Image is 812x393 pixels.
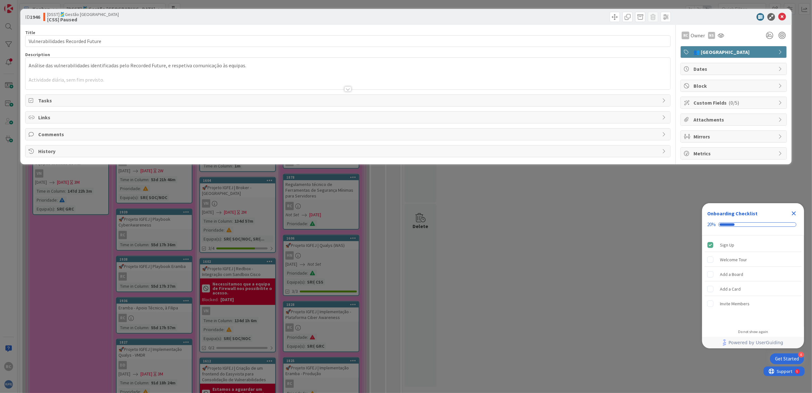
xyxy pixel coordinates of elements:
a: Powered by UserGuiding [705,337,801,348]
span: Owner [691,32,705,39]
div: Get Started [775,356,799,362]
div: Checklist progress: 20% [707,222,799,227]
label: Title [25,30,35,35]
span: Dates [693,65,775,73]
div: Add a Card [720,285,741,293]
input: type card name here... [25,35,671,47]
div: Welcome Tour is incomplete. [705,253,801,267]
div: Checklist items [702,235,804,325]
div: Add a Card is incomplete. [705,282,801,296]
span: Metrics [693,150,775,157]
span: Mirrors [693,133,775,140]
div: Checklist Container [702,203,804,348]
span: Attachments [693,116,775,123]
div: RC [682,32,689,39]
div: Add a Board [720,271,743,278]
div: 20% [707,222,716,227]
div: Welcome Tour [720,256,747,263]
span: Powered by UserGuiding [729,339,783,346]
div: 5 [33,3,35,8]
div: Do not show again [738,329,768,334]
div: Onboarding Checklist [707,210,758,217]
span: Description [25,52,50,57]
span: Support [13,1,29,9]
div: Footer [702,337,804,348]
span: Tasks [38,97,659,104]
span: History [38,147,659,155]
span: ID [25,13,40,21]
div: Invite Members [720,300,750,308]
div: Close Checklist [789,208,799,219]
span: Comments [38,130,659,138]
span: Links [38,114,659,121]
b: 1946 [30,14,40,20]
div: Open Get Started checklist, remaining modules: 4 [770,353,804,364]
div: Sign Up [720,241,734,249]
div: Invite Members is incomplete. [705,297,801,311]
div: Add a Board is incomplete. [705,267,801,281]
span: Block [693,82,775,90]
span: [DSST]🎽Gestão [GEOGRAPHIC_DATA] [47,12,119,17]
span: 👥 [GEOGRAPHIC_DATA] [693,48,775,56]
div: Sign Up is complete. [705,238,801,252]
div: 4 [798,352,804,358]
div: NS [708,32,715,39]
span: Custom Fields [693,99,775,107]
p: Análise das vulnerabilidades identificadas pelo Recorded Future, e respetiva comunicação às equipas. [29,62,667,69]
b: [CSS] Paused [47,17,119,22]
span: ( 0/5 ) [729,100,739,106]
